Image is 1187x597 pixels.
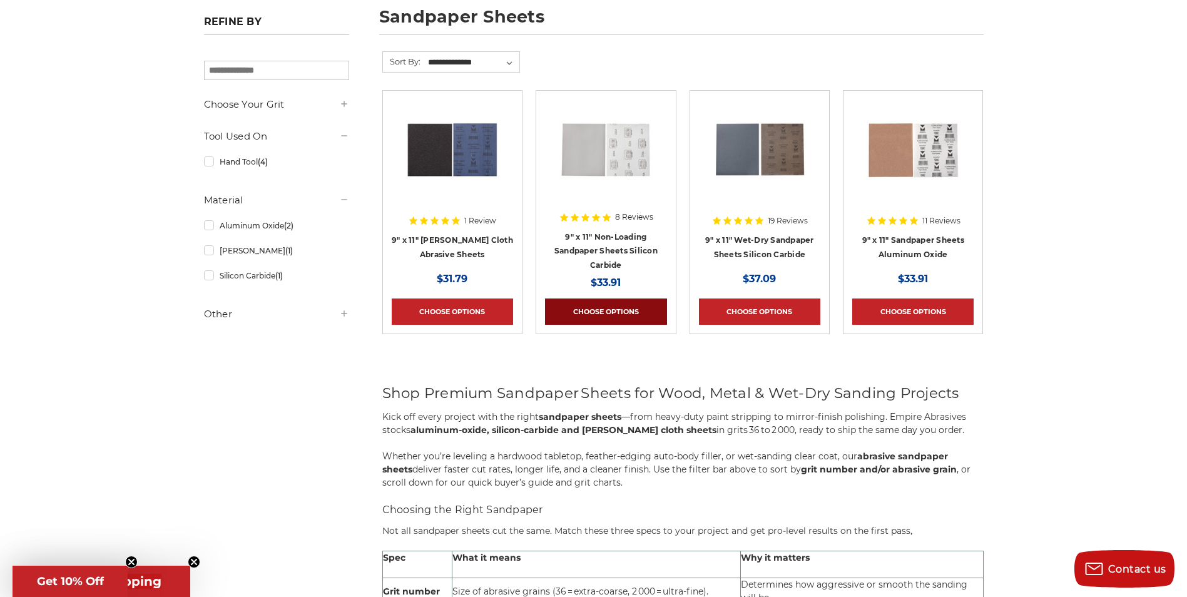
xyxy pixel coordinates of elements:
span: Whether you’re leveling a hardwood tabletop, feather‑edging auto‑body filler, or wet‑sanding clea... [382,451,857,462]
img: 9" x 11" Emery Cloth Sheets [402,99,502,200]
strong: Spec [383,552,405,563]
a: 9 inch x 11 inch Silicon Carbide Sandpaper Sheet [545,99,666,221]
a: Aluminum Oxide [204,215,349,237]
h5: Choose Your Grit [204,97,349,112]
span: 11 Reviews [922,217,960,225]
button: Contact us [1074,550,1174,588]
span: Contact us [1108,563,1166,575]
h1: sandpaper sheets [379,8,984,35]
a: Choose Options [852,298,974,325]
select: Sort By: [426,53,519,72]
span: Size of abrasive grains (36 = extra‑coarse, 2 000 = ultra‑fine). [452,586,708,597]
button: Close teaser [188,556,200,568]
h5: Material [204,193,349,208]
a: 9" x 11" [PERSON_NAME] Cloth Abrasive Sheets [392,235,513,259]
span: Get 10% Off [37,574,104,588]
h5: Refine by [204,16,349,35]
span: $33.91 [898,273,928,285]
button: Close teaser [125,556,138,568]
img: 9 inch x 11 inch Silicon Carbide Sandpaper Sheet [556,99,656,200]
span: Kick off every project with the right [382,411,539,422]
a: 9" x 11" Emery Cloth Sheets [392,99,513,221]
p: Not all sandpaper sheets cut the same. Match these three specs to your project and get pro‑level ... [382,524,984,538]
span: (1) [275,271,283,280]
h5: Other [204,307,349,322]
span: deliver faster cut rates, longer life, and a cleaner finish. Use the filter bar above to sort by [412,464,801,475]
a: 9" x 11" Wet-Dry Sandpaper Sheets Silicon Carbide [705,235,814,259]
span: —from heavy‑duty paint stripping to mirror‑finish polishing. Empire Abrasives stocks [382,411,966,436]
a: Choose Options [699,298,820,325]
span: 19 Reviews [768,217,808,225]
a: 9" x 11" Wet-Dry Sandpaper Sheets Silicon Carbide [699,99,820,221]
h5: Tool Used On [204,129,349,144]
a: 9" x 11" Non-Loading Sandpaper Sheets Silicon Carbide [554,232,658,270]
span: 1 Review [464,217,496,225]
a: Silicon Carbide [204,265,349,287]
label: Sort By: [383,52,420,71]
strong: Grit number [383,586,440,597]
div: Get 10% OffClose teaser [13,566,128,597]
a: Choose Options [545,298,666,325]
span: Choosing the Right Sandpaper [382,504,543,516]
strong: What it means [452,552,521,563]
span: (2) [284,221,293,230]
img: 9" x 11" Wet-Dry Sandpaper Sheets Silicon Carbide [710,99,810,200]
strong: aluminum‑oxide, silicon‑carbide and [PERSON_NAME] cloth sheets [410,424,716,436]
a: 9" x 11" Sandpaper Sheets Aluminum Oxide [862,235,964,259]
span: in grits 36 to 2 000, ready to ship the same day you order. [716,424,964,436]
a: Choose Options [392,298,513,325]
a: 9" x 11" Sandpaper Sheets Aluminum Oxide [852,99,974,221]
a: Hand Tool [204,151,349,173]
span: $33.91 [591,277,621,288]
a: [PERSON_NAME] [204,240,349,262]
span: (1) [285,246,293,255]
strong: grit number and/or abrasive grain [801,464,957,475]
span: (4) [258,157,268,166]
strong: Why it matters [741,552,810,563]
strong: sandpaper sheets [539,411,621,422]
img: 9" x 11" Sandpaper Sheets Aluminum Oxide [863,99,963,200]
span: $37.09 [743,273,776,285]
span: $31.79 [437,273,467,285]
span: Shop Premium Sandpaper Sheets for Wood, Metal & Wet‑Dry Sanding Projects [382,384,959,402]
div: Get Free ShippingClose teaser [13,566,190,597]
